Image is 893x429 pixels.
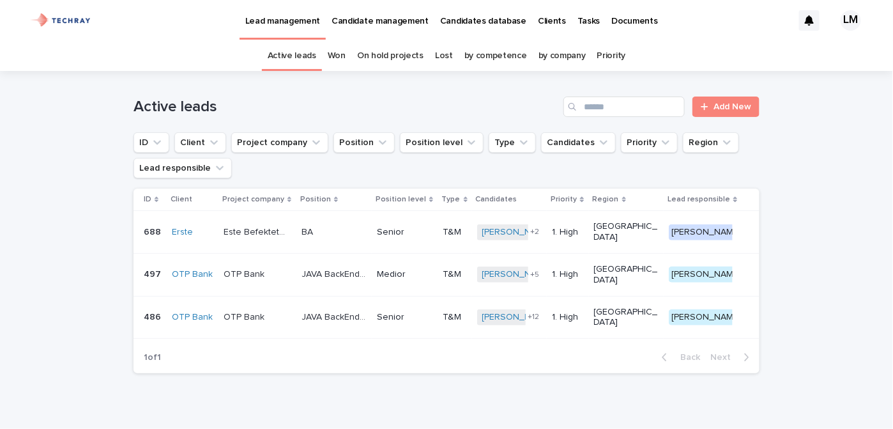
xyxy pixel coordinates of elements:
[489,132,536,153] button: Type
[134,132,169,153] button: ID
[552,227,583,238] p: 1. High
[333,132,395,153] button: Position
[621,132,678,153] button: Priority
[593,192,619,207] p: Region
[443,227,467,238] p: T&M
[552,312,583,323] p: 1. High
[357,41,424,71] a: On hold projects
[376,192,426,207] p: Position level
[134,158,232,178] button: Lead responsible
[482,312,552,323] a: [PERSON_NAME]
[482,269,565,280] a: [PERSON_NAME] (2)
[652,352,705,363] button: Back
[144,267,164,280] p: 497
[443,312,467,323] p: T&M
[134,342,171,373] p: 1 of 1
[705,352,759,363] button: Next
[224,267,267,280] p: OTP Bank
[531,271,540,279] span: + 5
[222,192,284,207] p: Project company
[400,132,484,153] button: Position level
[714,102,751,111] span: Add New
[134,253,759,296] tr: 497497 OTP Bank OTP BankOTP Bank JAVA BackEnd fejlesztő mediorJAVA BackEnd fejlesztő medior Medio...
[328,41,346,71] a: Won
[134,98,558,116] h1: Active leads
[464,41,527,71] a: by competence
[841,10,861,31] div: LM
[134,296,759,339] tr: 486486 OTP Bank OTP BankOTP Bank JAVA BackEnd seniorJAVA BackEnd senior SeniorT&M[PERSON_NAME] +1...
[443,269,467,280] p: T&M
[172,227,193,238] a: Erste
[144,309,164,323] p: 486
[300,192,331,207] p: Position
[377,269,433,280] p: Medior
[301,309,368,323] p: JAVA BackEnd senior
[26,8,96,33] img: xG6Muz3VQV2JDbePcW7p
[442,192,461,207] p: Type
[563,97,685,117] input: Search
[531,228,540,236] span: + 2
[268,41,316,71] a: Active leads
[683,132,739,153] button: Region
[171,192,192,207] p: Client
[668,192,730,207] p: Lead responsible
[528,313,540,321] span: + 12
[435,41,453,71] a: Lost
[594,264,658,286] p: [GEOGRAPHIC_DATA]
[301,267,368,280] p: JAVA BackEnd fejlesztő medior
[134,211,759,254] tr: 688688 Erste Este Befektetési Zrt.Este Befektetési Zrt. BABA SeniorT&M[PERSON_NAME] +21. High[GEO...
[172,312,213,323] a: OTP Bank
[594,307,658,329] p: [GEOGRAPHIC_DATA]
[377,227,433,238] p: Senior
[301,224,316,238] p: BA
[594,221,658,243] p: [GEOGRAPHIC_DATA]
[552,269,583,280] p: 1. High
[144,192,151,207] p: ID
[541,132,616,153] button: Candidates
[538,41,586,71] a: by company
[669,267,744,283] div: [PERSON_NAME]
[231,132,328,153] button: Project company
[669,309,744,325] div: [PERSON_NAME]
[597,41,626,71] a: Priority
[377,312,433,323] p: Senior
[551,192,577,207] p: Priority
[476,192,517,207] p: Candidates
[172,269,213,280] a: OTP Bank
[224,309,267,323] p: OTP Bank
[669,224,744,240] div: [PERSON_NAME]
[144,224,164,238] p: 688
[673,353,700,362] span: Back
[482,227,552,238] a: [PERSON_NAME]
[224,224,290,238] p: Este Befektetési Zrt.
[692,97,759,117] a: Add New
[710,353,738,362] span: Next
[174,132,226,153] button: Client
